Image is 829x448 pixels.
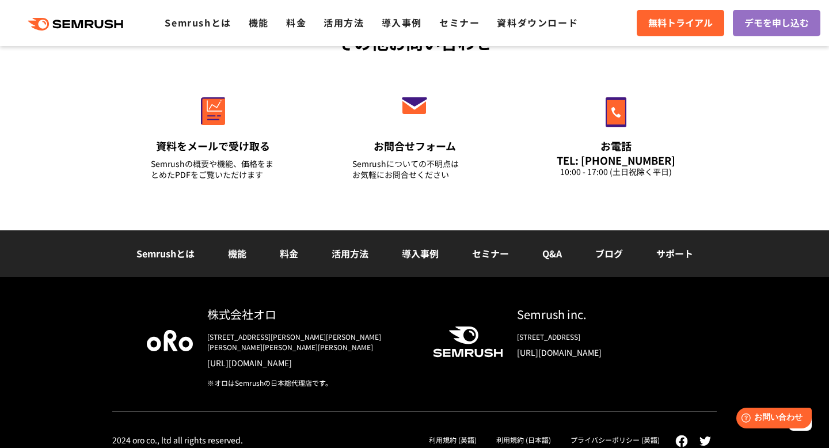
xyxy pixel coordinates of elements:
[328,73,501,195] a: お問合せフォーム Semrushについての不明点はお気軽にお問合せください
[165,16,231,29] a: Semrushとは
[517,347,682,358] a: [URL][DOMAIN_NAME]
[517,306,682,322] div: Semrush inc.
[382,16,422,29] a: 導入事例
[637,10,724,36] a: 無料トライアル
[744,16,809,31] span: デモを申し込む
[151,158,275,180] div: Semrushの概要や機能、価格をまとめたPDFをご覧いただけます
[207,306,414,322] div: 株式会社オロ
[352,158,477,180] div: Semrushについての不明点は お気軽にお問合せください
[554,139,678,153] div: お電話
[207,332,414,352] div: [STREET_ADDRESS][PERSON_NAME][PERSON_NAME][PERSON_NAME][PERSON_NAME][PERSON_NAME]
[727,403,816,435] iframe: Help widget launcher
[517,332,682,342] div: [STREET_ADDRESS]
[429,435,477,445] a: 利用規約 (英語)
[699,436,711,446] img: twitter
[286,16,306,29] a: 料金
[228,246,246,260] a: 機能
[675,435,688,447] img: facebook
[595,246,623,260] a: ブログ
[249,16,269,29] a: 機能
[280,246,298,260] a: 料金
[648,16,713,31] span: 無料トライアル
[571,435,660,445] a: プライバシーポリシー (英語)
[554,166,678,177] div: 10:00 - 17:00 (土日祝除く平日)
[127,73,299,195] a: 資料をメールで受け取る Semrushの概要や機能、価格をまとめたPDFをご覧いただけます
[332,246,368,260] a: 活用方法
[733,10,820,36] a: デモを申し込む
[136,246,195,260] a: Semrushとは
[402,246,439,260] a: 導入事例
[496,435,551,445] a: 利用規約 (日本語)
[207,378,414,388] div: ※オロはSemrushの日本総代理店です。
[207,357,414,369] a: [URL][DOMAIN_NAME]
[352,139,477,153] div: お問合せフォーム
[472,246,509,260] a: セミナー
[542,246,562,260] a: Q&A
[151,139,275,153] div: 資料をメールで受け取る
[324,16,364,29] a: 活用方法
[656,246,693,260] a: サポート
[497,16,578,29] a: 資料ダウンロード
[147,330,193,351] img: oro company
[112,435,243,445] div: 2024 oro co., ltd all rights reserved.
[439,16,480,29] a: セミナー
[554,154,678,166] div: TEL: [PHONE_NUMBER]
